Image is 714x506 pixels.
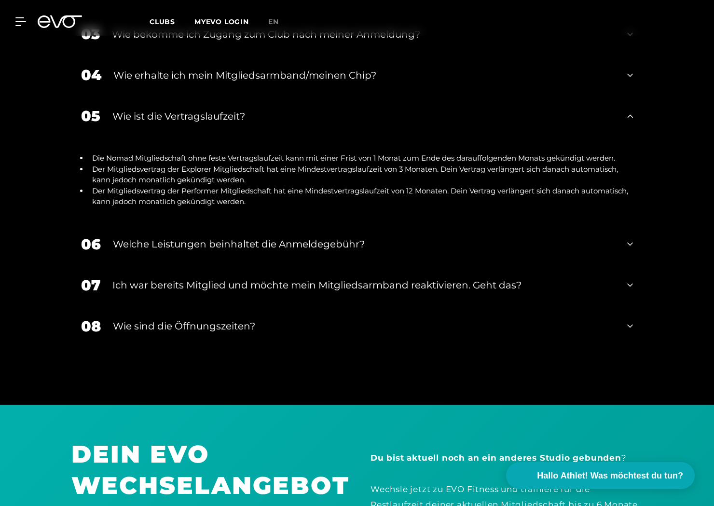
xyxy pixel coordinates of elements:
[371,453,621,463] strong: Du bist aktuell noch an ein anderes Studio gebunden
[71,438,343,501] h1: DEIN EVO WECHSELANGEBOT
[81,233,101,255] div: 06
[81,274,100,296] div: 07
[150,17,194,26] a: Clubs
[194,17,249,26] a: MYEVO LOGIN
[113,237,615,251] div: Welche Leistungen beinhaltet die Anmeldegebühr?
[537,469,683,482] span: Hallo Athlet! Was möchtest du tun?
[113,319,615,333] div: Wie sind die Öffnungszeiten?
[268,16,290,27] a: en
[112,109,615,123] div: Wie ist die Vertragslaufzeit?
[112,278,615,292] div: Ich war bereits Mitglied und möchte mein Mitgliedsarmband reaktivieren. Geht das?
[113,68,615,82] div: Wie erhalte ich mein Mitgliedsarmband/meinen Chip?
[81,315,101,337] div: 08
[88,186,633,207] li: Der Mitgliedsvertrag der Performer Mitgliedschaft hat eine Mindestvertragslaufzeit von 12 Monaten...
[506,462,695,489] button: Hallo Athlet! Was möchtest du tun?
[268,17,279,26] span: en
[81,64,101,86] div: 04
[88,153,633,164] li: Die Nomad Mitgliedschaft ohne feste Vertragslaufzeit kann mit einer Frist von 1 Monat zum Ende de...
[150,17,175,26] span: Clubs
[81,105,100,127] div: 05
[88,164,633,186] li: Der Mitgliedsvertrag der Explorer Mitgliedschaft hat eine Mindestvertragslaufzeit von 3 Monaten. ...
